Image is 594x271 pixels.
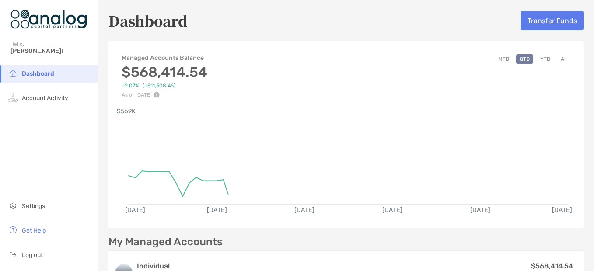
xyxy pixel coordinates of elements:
span: Get Help [22,227,46,234]
img: logout icon [8,249,18,260]
text: [DATE] [470,206,490,214]
text: [DATE] [125,206,145,214]
button: Transfer Funds [521,11,584,30]
span: +2.07% [122,83,139,89]
text: [DATE] [207,206,227,214]
span: ( +$11,508.46 ) [143,83,175,89]
button: YTD [537,54,554,64]
span: [PERSON_NAME]! [10,47,92,55]
p: My Managed Accounts [108,236,223,247]
button: MTD [495,54,513,64]
text: $569K [117,108,136,115]
p: As of [DATE] [122,92,207,98]
span: Log out [22,251,43,259]
img: activity icon [8,92,18,103]
h3: $568,414.54 [122,64,207,80]
text: [DATE] [552,206,572,214]
span: Account Activity [22,94,68,102]
img: get-help icon [8,225,18,235]
button: QTD [516,54,533,64]
span: Settings [22,202,45,210]
span: Dashboard [22,70,54,77]
img: household icon [8,68,18,78]
img: Performance Info [154,92,160,98]
img: settings icon [8,200,18,211]
text: [DATE] [383,206,403,214]
img: Zoe Logo [10,3,87,35]
text: [DATE] [295,206,315,214]
h4: Managed Accounts Balance [122,54,207,62]
button: All [557,54,570,64]
h5: Dashboard [108,10,188,31]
